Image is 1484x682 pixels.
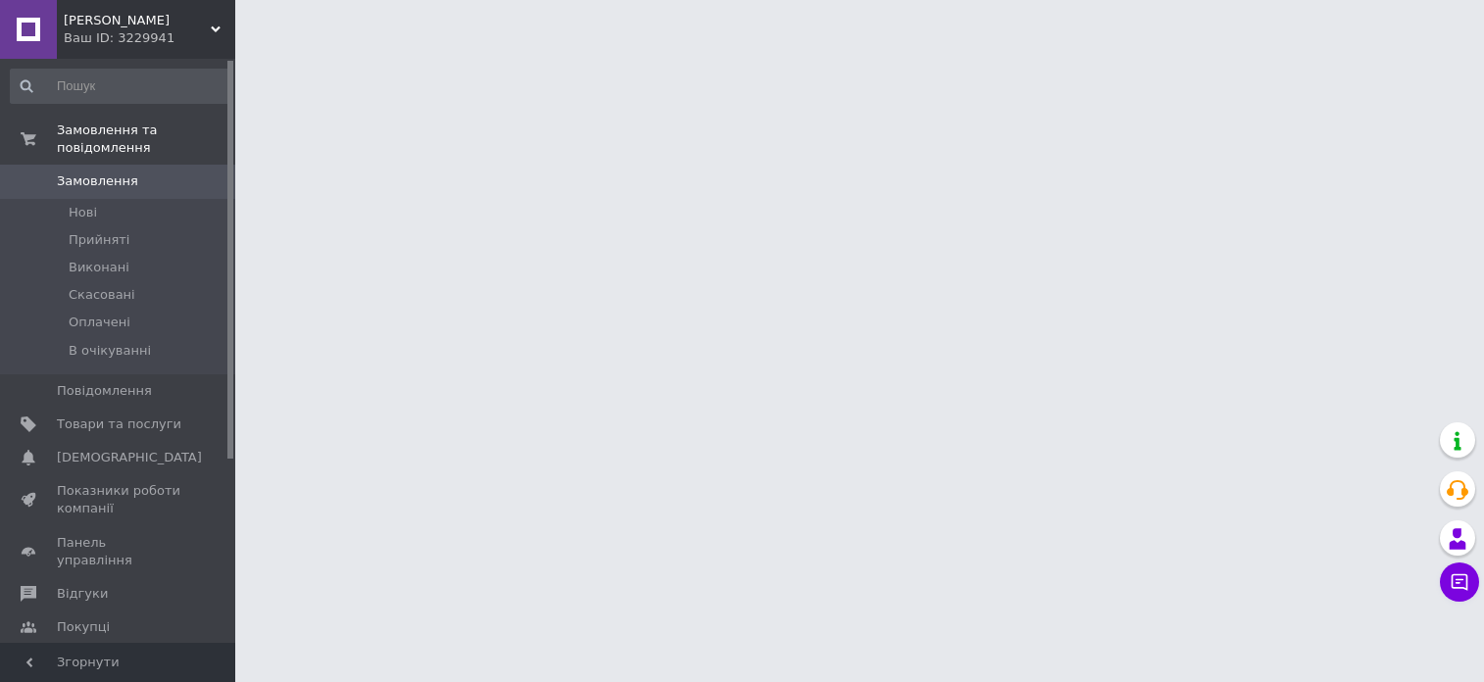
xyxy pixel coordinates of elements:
span: Прийняті [69,231,129,249]
span: [DEMOGRAPHIC_DATA] [57,449,202,466]
span: Панель управління [57,534,181,569]
button: Чат з покупцем [1440,562,1479,602]
span: В очікуванні [69,342,151,360]
span: Скасовані [69,286,135,304]
span: КОМОРА БОБРА [64,12,211,29]
span: Замовлення та повідомлення [57,122,235,157]
span: Покупці [57,618,110,636]
span: Товари та послуги [57,415,181,433]
span: Замовлення [57,172,138,190]
span: Показники роботи компанії [57,482,181,517]
div: Ваш ID: 3229941 [64,29,235,47]
input: Пошук [10,69,231,104]
span: Виконані [69,259,129,276]
span: Відгуки [57,585,108,603]
span: Оплачені [69,314,130,331]
span: Повідомлення [57,382,152,400]
span: Нові [69,204,97,221]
